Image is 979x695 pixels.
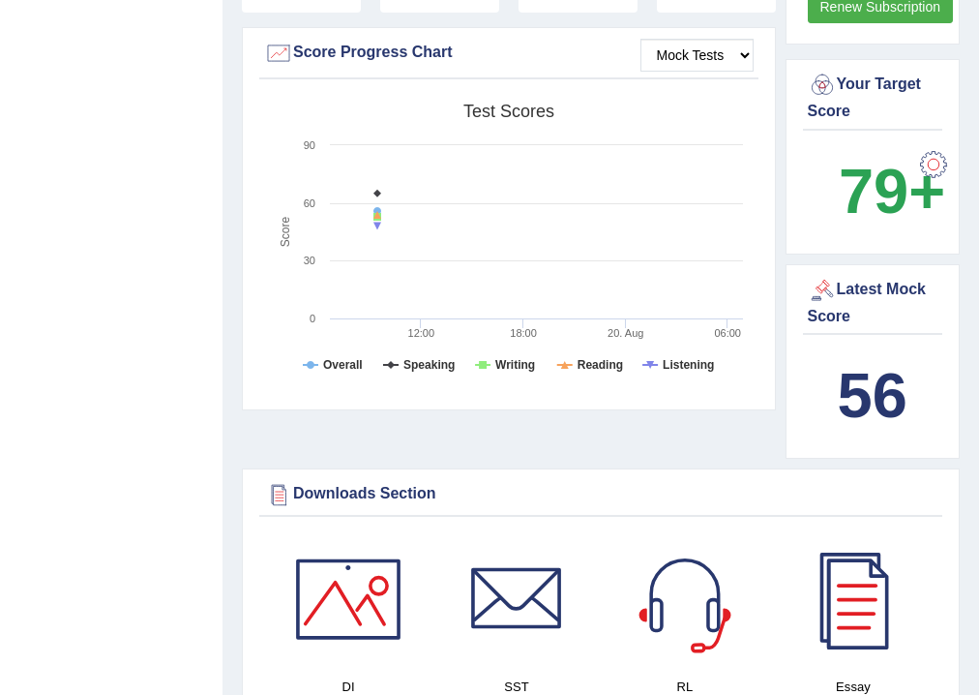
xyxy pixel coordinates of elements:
[608,327,643,339] tspan: 20. Aug
[279,217,292,248] tspan: Score
[408,327,435,339] text: 12:00
[839,156,945,227] b: 79+
[510,327,537,339] text: 18:00
[808,276,938,328] div: Latest Mock Score
[304,197,315,209] text: 60
[310,313,315,324] text: 0
[578,358,623,372] tspan: Reading
[808,71,938,123] div: Your Target Score
[264,480,937,509] div: Downloads Section
[323,358,363,372] tspan: Overall
[495,358,535,372] tspan: Writing
[264,39,754,68] div: Score Progress Chart
[463,102,554,121] tspan: Test scores
[403,358,455,372] tspan: Speaking
[663,358,714,372] tspan: Listening
[714,327,741,339] text: 06:00
[838,360,907,431] b: 56
[304,139,315,151] text: 90
[304,255,315,266] text: 30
